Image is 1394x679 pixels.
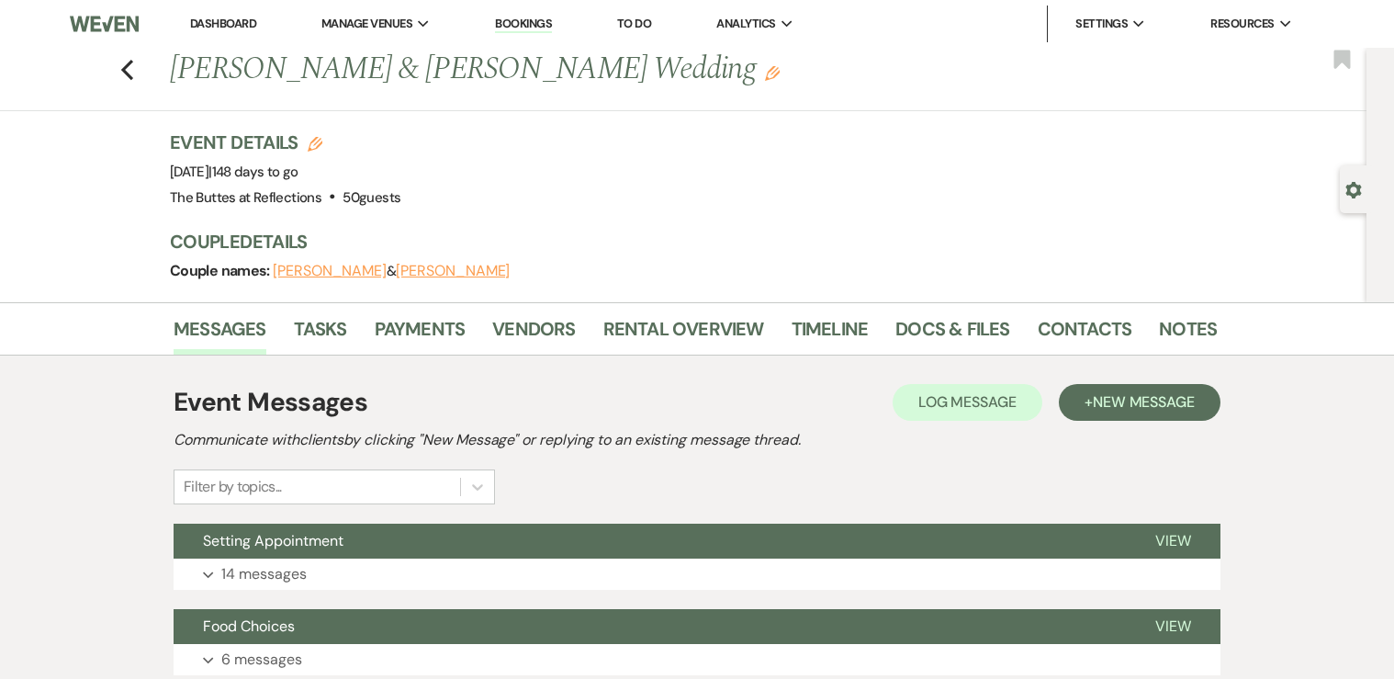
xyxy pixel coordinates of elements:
h3: Event Details [170,130,400,155]
p: 14 messages [221,562,307,586]
a: Vendors [492,314,575,355]
a: Rental Overview [603,314,764,355]
a: Bookings [495,16,552,33]
h1: Event Messages [174,383,367,422]
a: Contacts [1038,314,1132,355]
span: Settings [1075,15,1128,33]
button: Setting Appointment [174,524,1126,559]
span: [DATE] [170,163,298,181]
img: Weven Logo [70,5,139,43]
span: New Message [1093,392,1195,412]
button: 6 messages [174,644,1220,675]
span: 50 guests [343,188,400,207]
button: Food Choices [174,609,1126,644]
a: Payments [375,314,466,355]
a: Timeline [792,314,869,355]
span: Couple names: [170,261,273,280]
h3: Couple Details [170,229,1198,255]
button: Log Message [893,384,1042,421]
a: Dashboard [190,16,256,31]
button: 14 messages [174,559,1220,590]
button: [PERSON_NAME] [273,264,387,278]
button: Edit [765,64,780,81]
button: +New Message [1059,384,1220,421]
span: View [1155,617,1191,636]
a: To Do [617,16,651,31]
span: | [208,163,298,181]
span: View [1155,531,1191,550]
h1: [PERSON_NAME] & [PERSON_NAME] Wedding [170,48,993,92]
a: Notes [1159,314,1217,355]
button: View [1126,609,1220,644]
span: Manage Venues [321,15,412,33]
a: Tasks [294,314,347,355]
button: View [1126,524,1220,559]
span: & [273,262,510,280]
h2: Communicate with clients by clicking "New Message" or replying to an existing message thread. [174,429,1220,451]
span: Analytics [716,15,775,33]
span: Resources [1210,15,1274,33]
a: Docs & Files [895,314,1009,355]
div: Filter by topics... [184,476,282,498]
button: [PERSON_NAME] [396,264,510,278]
span: Food Choices [203,617,295,636]
a: Messages [174,314,266,355]
span: Setting Appointment [203,531,343,550]
span: 148 days to go [212,163,298,181]
p: 6 messages [221,648,302,672]
span: The Buttes at Reflections [170,188,321,207]
button: Open lead details [1345,180,1362,198]
span: Log Message [918,392,1017,412]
